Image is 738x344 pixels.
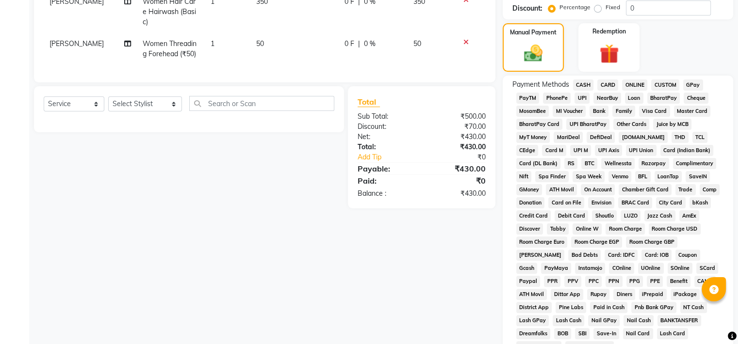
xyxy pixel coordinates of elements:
[516,132,550,143] span: MyT Money
[512,3,542,14] div: Discount:
[639,106,670,117] span: Visa Card
[606,223,645,235] span: Room Charge
[679,210,700,221] span: AmEx
[554,328,571,339] span: BOB
[590,302,627,313] span: Paid in Cash
[143,39,197,58] span: Women Threading Forehead (₹50)
[573,79,594,91] span: CASH
[211,39,214,48] span: 1
[256,39,264,48] span: 50
[551,289,583,300] span: Dittor App
[613,119,649,130] span: Other Cards
[570,145,591,156] span: UPI M
[657,315,701,326] span: BANKTANSFER
[618,197,652,208] span: BRAC Card
[516,106,549,117] span: MosamBee
[649,223,701,235] span: Room Charge USD
[422,163,493,174] div: ₹430.00
[680,302,707,313] span: NT Cash
[350,163,422,174] div: Payable:
[631,302,676,313] span: Pnb Bank GPay
[516,145,539,156] span: CEdge
[350,152,433,162] a: Add Tip
[516,302,552,313] span: District App
[639,289,667,300] span: iPrepaid
[623,315,654,326] span: Nail Cash
[350,188,422,199] div: Balance :
[422,188,493,199] div: ₹430.00
[516,184,542,195] span: GMoney
[692,132,708,143] span: TCL
[686,171,710,182] span: SaveIN
[510,28,557,37] label: Manual Payment
[689,197,711,208] span: bKash
[700,184,720,195] span: Comp
[516,93,540,104] span: PayTM
[564,158,577,169] span: RS
[516,197,545,208] span: Donation
[571,236,622,248] span: Room Charge EGP
[592,210,617,221] span: Shoutlo
[516,250,565,261] span: [PERSON_NAME]
[660,145,714,156] span: Card (Indian Bank)
[516,171,532,182] span: Nift
[364,39,376,49] span: 0 %
[653,119,691,130] span: Juice by MCB
[516,223,543,235] span: Discover
[518,43,548,64] img: _cash.svg
[590,106,608,117] span: Bank
[512,79,569,90] span: Payment Methods
[553,315,584,326] span: Lash Cash
[556,302,586,313] span: Pine Labs
[612,106,635,117] span: Family
[597,79,618,91] span: CARD
[585,276,602,287] span: PPC
[422,142,493,152] div: ₹430.00
[593,328,619,339] span: Save-In
[671,289,700,300] span: iPackage
[358,39,360,49] span: |
[675,250,700,261] span: Coupon
[656,197,686,208] span: City Card
[684,93,708,104] span: Cheque
[546,184,577,195] span: ATH Movil
[592,27,626,36] label: Redemption
[608,171,631,182] span: Venmo
[564,276,581,287] span: PPV
[613,289,635,300] span: Diners
[516,119,563,130] span: BharatPay Card
[587,132,615,143] span: DefiDeal
[588,197,614,208] span: Envision
[350,132,422,142] div: Net:
[566,119,609,130] span: UPI BharatPay
[413,39,421,48] span: 50
[516,263,538,274] span: Gcash
[350,175,422,187] div: Paid:
[655,171,682,182] span: LoanTap
[606,276,623,287] span: PPN
[683,79,703,91] span: GPay
[647,276,663,287] span: PPE
[516,236,568,248] span: Room Charge Euro
[623,328,653,339] span: Nail Card
[422,122,493,132] div: ₹70.00
[516,315,549,326] span: Lash GPay
[601,158,635,169] span: Wellnessta
[516,289,547,300] span: ATH Movil
[621,210,640,221] span: LUZO
[587,289,609,300] span: Rupay
[344,39,354,49] span: 0 F
[651,79,679,91] span: CUSTOM
[189,96,334,111] input: Search or Scan
[609,263,634,274] span: COnline
[548,197,584,208] span: Card on File
[593,42,625,66] img: _gift.svg
[573,171,605,182] span: Spa Week
[422,132,493,142] div: ₹430.00
[622,79,647,91] span: ONLINE
[575,263,605,274] span: Instamojo
[657,328,689,339] span: Lash Card
[516,328,551,339] span: Dreamfolks
[541,263,571,274] span: PayMaya
[542,145,566,156] span: Card M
